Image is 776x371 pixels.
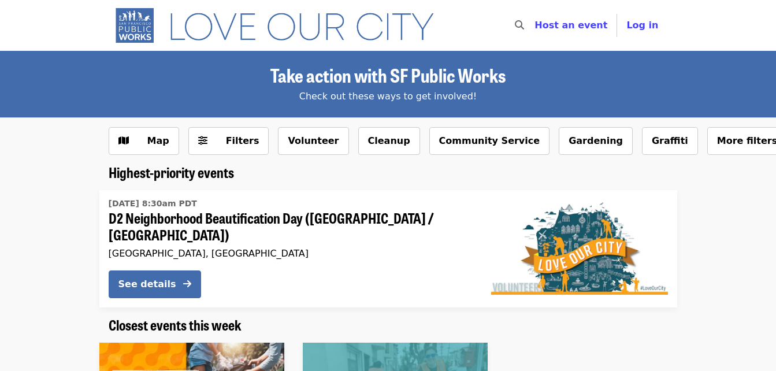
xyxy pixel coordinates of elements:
[109,162,234,182] span: Highest-priority events
[183,279,191,290] i: arrow-right icon
[429,127,550,155] button: Community Service
[278,127,348,155] button: Volunteer
[109,210,473,243] span: D2 Neighborhood Beautification Day ([GEOGRAPHIC_DATA] / [GEOGRAPHIC_DATA])
[626,20,658,31] span: Log in
[559,127,633,155] button: Gardening
[226,135,259,146] span: Filters
[198,135,207,146] i: sliders-h icon
[491,202,668,295] img: D2 Neighborhood Beautification Day (Russian Hill / Fillmore) organized by SF Public Works
[118,135,129,146] i: map icon
[515,20,524,31] i: search icon
[147,135,169,146] span: Map
[270,61,506,88] span: Take action with SF Public Works
[109,198,197,210] time: [DATE] 8:30am PDT
[617,14,667,37] button: Log in
[109,90,668,103] div: Check out these ways to get involved!
[109,314,242,335] span: Closest events this week
[118,277,176,291] div: See details
[642,127,698,155] button: Graffiti
[109,270,201,298] button: See details
[188,127,269,155] button: Filters (0 selected)
[99,317,677,333] div: Closest events this week
[358,127,420,155] button: Cleanup
[109,248,473,259] div: [GEOGRAPHIC_DATA], [GEOGRAPHIC_DATA]
[99,190,677,307] a: See details for "D2 Neighborhood Beautification Day (Russian Hill / Fillmore)"
[534,20,607,31] a: Host an event
[109,317,242,333] a: Closest events this week
[109,7,451,44] img: SF Public Works - Home
[531,12,540,39] input: Search
[109,127,179,155] button: Show map view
